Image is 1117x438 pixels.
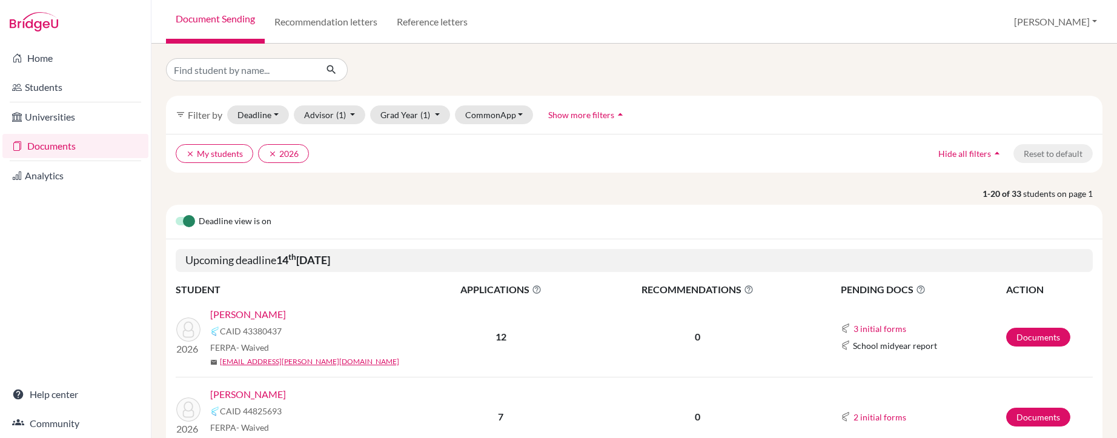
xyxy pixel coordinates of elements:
[210,359,217,366] span: mail
[2,46,148,70] a: Home
[538,105,637,124] button: Show more filtersarrow_drop_up
[841,282,1005,297] span: PENDING DOCS
[938,148,991,159] span: Hide all filters
[176,342,201,356] p: 2026
[2,382,148,406] a: Help center
[176,110,185,119] i: filter_list
[294,105,366,124] button: Advisor(1)
[419,282,583,297] span: APPLICATIONS
[210,406,220,416] img: Common App logo
[176,317,201,342] img: Boodoo, Salma
[1006,408,1070,426] a: Documents
[258,144,309,163] button: clear2026
[614,108,626,121] i: arrow_drop_up
[841,324,850,333] img: Common App logo
[236,342,269,353] span: - Waived
[2,105,148,129] a: Universities
[268,150,277,158] i: clear
[853,410,907,424] button: 2 initial forms
[2,164,148,188] a: Analytics
[585,330,811,344] p: 0
[176,422,201,436] p: 2026
[841,412,850,422] img: Common App logo
[336,110,346,120] span: (1)
[420,110,430,120] span: (1)
[210,341,269,354] span: FERPA
[210,387,286,402] a: [PERSON_NAME]
[585,282,811,297] span: RECOMMENDATIONS
[853,322,907,336] button: 3 initial forms
[220,356,399,367] a: [EMAIL_ADDRESS][PERSON_NAME][DOMAIN_NAME]
[276,253,330,267] b: 14 [DATE]
[188,109,222,121] span: Filter by
[928,144,1013,163] button: Hide all filtersarrow_drop_up
[2,411,148,436] a: Community
[176,282,418,297] th: STUDENT
[10,12,58,32] img: Bridge-U
[227,105,289,124] button: Deadline
[288,252,296,262] sup: th
[210,421,269,434] span: FERPA
[496,331,506,342] b: 12
[498,411,503,422] b: 7
[841,340,850,350] img: Common App logo
[166,58,316,81] input: Find student by name...
[991,147,1003,159] i: arrow_drop_up
[1023,187,1102,200] span: students on page 1
[1013,144,1093,163] button: Reset to default
[1006,282,1093,297] th: ACTION
[176,249,1093,272] h5: Upcoming deadline
[186,150,194,158] i: clear
[455,105,534,124] button: CommonApp
[585,410,811,424] p: 0
[1009,10,1102,33] button: [PERSON_NAME]
[176,397,201,422] img: Collier, Ava
[210,307,286,322] a: [PERSON_NAME]
[2,134,148,158] a: Documents
[1006,328,1070,347] a: Documents
[2,75,148,99] a: Students
[176,144,253,163] button: clearMy students
[548,110,614,120] span: Show more filters
[853,339,937,352] span: School midyear report
[210,327,220,336] img: Common App logo
[236,422,269,433] span: - Waived
[199,214,271,229] span: Deadline view is on
[370,105,450,124] button: Grad Year(1)
[220,405,282,417] span: CAID 44825693
[983,187,1023,200] strong: 1-20 of 33
[220,325,282,337] span: CAID 43380437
